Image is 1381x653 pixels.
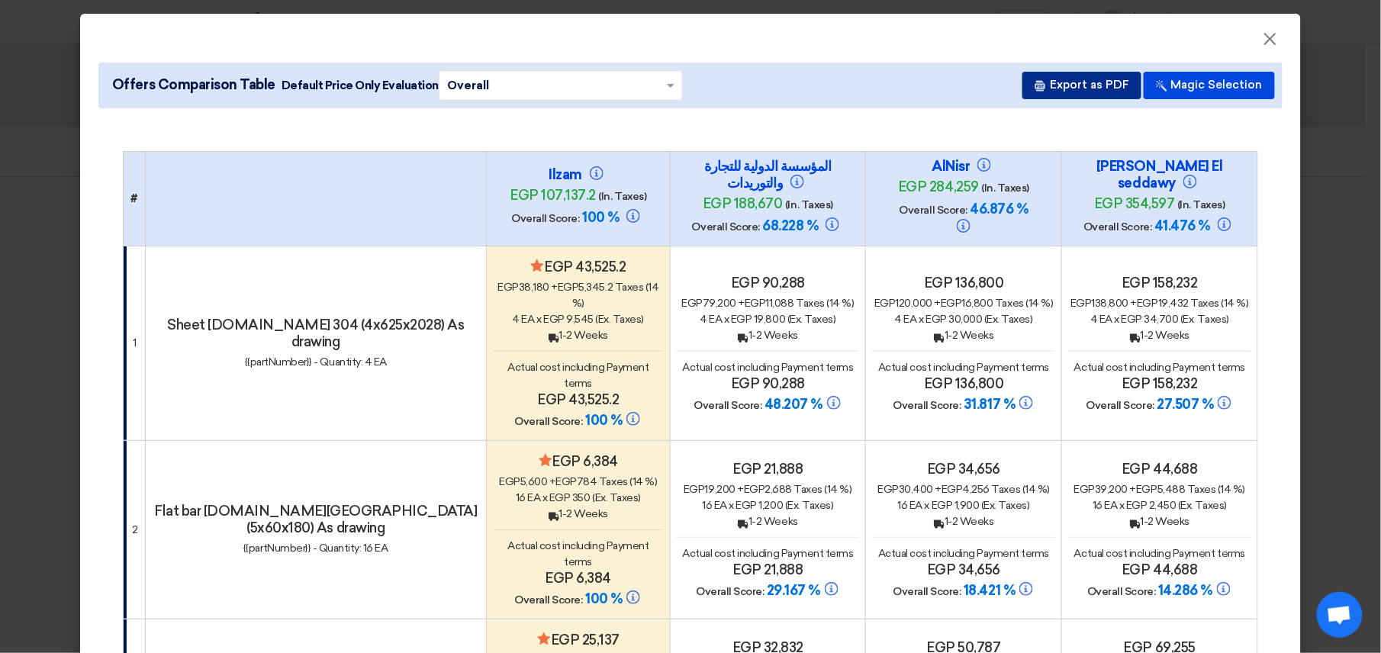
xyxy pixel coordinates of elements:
[514,593,582,606] span: Overall Score:
[874,297,896,310] span: egp
[1068,481,1251,497] div: 39,200 + 5,488 Taxes (14 %)
[124,246,146,440] td: 1
[1068,275,1251,291] h4: egp 158,232
[493,632,664,648] h4: egp 25,137
[497,281,519,294] span: egp
[245,355,387,368] span: {{partNumber}} - Quantity: 4 EA
[964,396,1015,413] span: 31.817 %
[677,461,860,478] h4: egp 21,888
[872,561,1055,578] h4: egp 34,656
[1074,547,1245,560] span: Actual cost including Payment terms
[1086,399,1154,412] span: Overall Score:
[1093,499,1103,512] span: 16
[493,279,664,311] div: 38,180 + 5,345.2 Taxes (14 %)
[692,220,760,233] span: Overall Score:
[684,483,705,496] span: egp
[510,187,596,204] span: egp 107,137.2
[942,483,963,496] span: egp
[703,499,713,512] span: 16
[872,275,1055,291] h4: egp 136,800
[1022,72,1141,99] button: Export as PDF
[1068,295,1251,311] div: 138,800 + 19,432 Taxes (14 %)
[682,361,853,374] span: Actual cost including Payment terms
[900,204,967,217] span: Overall Score:
[904,313,924,326] span: EA x
[893,399,961,412] span: Overall Score:
[872,513,1055,529] div: 1-2 Weeks
[700,313,708,326] span: 4
[493,570,664,587] h4: egp 6,384
[507,361,649,390] span: Actual cost including Payment terms
[895,313,903,326] span: 4
[556,475,578,488] span: egp
[507,539,649,568] span: Actual cost including Payment terms
[964,582,1015,599] span: 18.421 %
[694,399,761,412] span: Overall Score:
[1126,499,1177,512] span: egp 2,450
[522,313,542,326] span: EA x
[736,499,784,512] span: egp 1,200
[971,201,1029,217] span: 46.876 %
[549,491,591,504] span: egp 350
[1074,483,1096,496] span: egp
[599,190,647,203] span: (In. Taxes)
[514,415,582,428] span: Overall Score:
[677,295,860,311] div: 79,200 + 11,088 Taxes (14 %)
[493,506,664,522] div: 1-2 Weeks
[1251,24,1290,55] button: Close
[677,481,860,497] div: 19,200 + 2,688 Taxes (14 %)
[1105,499,1125,512] span: EA x
[1070,297,1092,310] span: egp
[677,513,860,529] div: 1-2 Weeks
[493,259,664,275] h4: egp 43,525.2
[543,313,594,326] span: egp 9,545
[558,281,579,294] span: egp
[243,542,388,555] span: {{partNumber}} - Quantity: 16 EA
[527,491,547,504] span: EA x
[513,313,520,326] span: 4
[677,375,860,392] h4: egp 90,288
[1068,461,1251,478] h4: egp 44,688
[1090,313,1098,326] span: 4
[124,151,146,246] th: #
[1317,592,1363,638] a: Open chat
[493,474,664,490] div: 5,600 + 784 Taxes (14 %)
[898,499,908,512] span: 16
[1158,582,1212,599] span: 14.286 %
[1094,195,1175,212] span: egp 354,597
[941,297,962,310] span: egp
[585,412,623,429] span: 100 %
[872,481,1055,497] div: 30,400 + 4,256 Taxes (14 %)
[493,453,664,470] h4: egp 6,384
[765,396,822,413] span: 48.207 %
[1099,313,1119,326] span: EA x
[682,547,853,560] span: Actual cost including Payment terms
[696,585,764,598] span: Overall Score:
[1068,513,1251,529] div: 1-2 Weeks
[785,198,833,211] span: (In. Taxes)
[677,327,860,343] div: 1-2 Weeks
[677,275,860,291] h4: egp 90,288
[1178,499,1227,512] span: (Ex. Taxes)
[1157,396,1214,413] span: 27.507 %
[682,297,703,310] span: egp
[582,209,620,226] span: 100 %
[112,75,275,95] span: Offers Comparison Table
[982,182,1030,195] span: (In. Taxes)
[1083,158,1236,191] h4: [PERSON_NAME] El seddawy
[1263,27,1278,58] span: ×
[493,327,664,343] div: 1-2 Weeks
[878,361,1049,374] span: Actual cost including Payment terms
[878,547,1049,560] span: Actual cost including Payment terms
[745,297,766,310] span: egp
[1068,375,1251,392] h4: egp 158,232
[596,313,645,326] span: (Ex. Taxes)
[282,77,439,94] span: Default Price Only Evaluation
[502,166,655,183] h4: Ilzam
[763,217,819,234] span: 68.228 %
[1177,198,1225,211] span: (In. Taxes)
[872,375,1055,392] h4: egp 136,800
[785,499,834,512] span: (Ex. Taxes)
[1138,297,1159,310] span: egp
[898,179,979,195] span: egp 284,259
